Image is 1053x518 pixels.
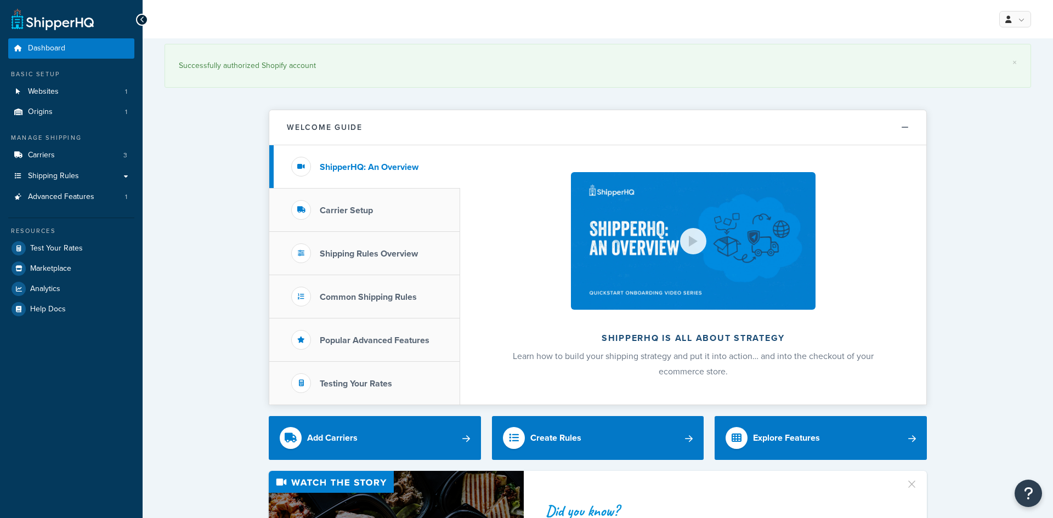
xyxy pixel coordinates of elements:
[307,430,358,446] div: Add Carriers
[125,87,127,96] span: 1
[715,416,927,460] a: Explore Features
[28,192,94,202] span: Advanced Features
[8,82,134,102] a: Websites1
[125,107,127,117] span: 1
[8,238,134,258] a: Test Your Rates
[8,38,134,59] a: Dashboard
[8,279,134,299] a: Analytics
[30,305,66,314] span: Help Docs
[123,151,127,160] span: 3
[125,192,127,202] span: 1
[30,264,71,274] span: Marketplace
[8,133,134,143] div: Manage Shipping
[8,102,134,122] li: Origins
[30,244,83,253] span: Test Your Rates
[489,333,897,343] h2: ShipperHQ is all about strategy
[1015,480,1042,507] button: Open Resource Center
[179,58,1017,73] div: Successfully authorized Shopify account
[287,123,363,132] h2: Welcome Guide
[8,226,134,236] div: Resources
[320,379,392,389] h3: Testing Your Rates
[8,187,134,207] a: Advanced Features1
[492,416,704,460] a: Create Rules
[320,162,418,172] h3: ShipperHQ: An Overview
[28,87,59,96] span: Websites
[8,70,134,79] div: Basic Setup
[8,299,134,319] a: Help Docs
[571,172,816,310] img: ShipperHQ is all about strategy
[28,151,55,160] span: Carriers
[320,206,373,215] h3: Carrier Setup
[8,145,134,166] li: Carriers
[8,259,134,278] a: Marketplace
[269,416,481,460] a: Add Carriers
[753,430,820,446] div: Explore Features
[30,284,60,294] span: Analytics
[1012,58,1017,67] a: ×
[28,44,65,53] span: Dashboard
[8,187,134,207] li: Advanced Features
[28,172,79,181] span: Shipping Rules
[8,102,134,122] a: Origins1
[8,82,134,102] li: Websites
[530,430,581,446] div: Create Rules
[28,107,53,117] span: Origins
[320,292,417,302] h3: Common Shipping Rules
[320,335,429,345] h3: Popular Advanced Features
[320,249,418,259] h3: Shipping Rules Overview
[513,350,874,378] span: Learn how to build your shipping strategy and put it into action… and into the checkout of your e...
[269,110,926,145] button: Welcome Guide
[8,166,134,186] a: Shipping Rules
[8,145,134,166] a: Carriers3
